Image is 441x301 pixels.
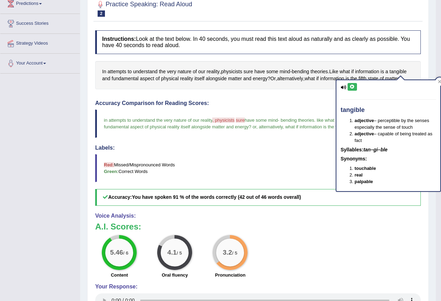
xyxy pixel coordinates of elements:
b: Red: [104,162,114,167]
h4: Look at the text below. In 40 seconds, you must read this text aloud as naturally and as clearly ... [95,30,421,54]
span: , physicists [212,118,235,123]
li: – capable of being treated as fact [355,130,436,144]
h4: tangible [341,107,436,114]
b: touchable [355,166,376,171]
span: Click to see word definition [221,68,242,75]
span: Click to see word definition [389,68,406,75]
span: Click to see word definition [155,75,160,82]
b: A.I. Scores: [95,222,141,231]
span: Click to see word definition [128,68,132,75]
em: tan–gi–ble [363,147,387,152]
span: Click to see word definition [386,68,388,75]
span: Click to see word definition [102,75,110,82]
small: / 5 [232,250,237,256]
span: Click to see word definition [271,75,276,82]
b: real [355,172,363,178]
span: Click to see word definition [340,68,350,75]
span: like what if information is [317,118,366,123]
a: Your Account [0,54,80,71]
span: Click to see word definition [253,75,268,82]
b: palpable [355,179,373,184]
span: Click to see word definition [228,75,242,82]
span: Click to see word definition [108,68,127,75]
span: , [256,124,258,129]
span: Click to see word definition [198,68,205,75]
h5: Accuracy: [95,189,421,205]
span: Click to see word definition [320,75,344,82]
span: Click to see word definition [277,75,303,82]
label: Oral fluency [162,272,188,278]
h4: Your Response: [95,284,421,290]
b: Green: [104,169,119,174]
label: Pronunciation [215,272,245,278]
span: . [314,118,315,123]
li: – perceptible by the senses especially the sense of touch [355,117,436,130]
h4: Accuracy Comparison for Reading Scores: [95,100,421,106]
a: Success Stories [0,14,80,31]
span: ? [249,124,251,129]
span: Click to see word definition [266,68,278,75]
span: Click to see word definition [167,68,176,75]
span: Click to see word definition [305,75,315,82]
h5: Synonyms: [341,156,436,161]
h4: Labels: [95,145,421,151]
span: Click to see word definition [329,68,338,75]
span: Click to see word definition [355,68,379,75]
span: Click to see word definition [195,75,205,82]
span: have some mind [245,118,278,123]
span: bending theories [281,118,314,123]
span: sure [236,118,244,123]
span: or [252,124,256,129]
span: Click to see word definition [381,68,384,75]
big: 4.1 [168,249,177,256]
span: in attempts to understand the very nature of our reality [104,118,212,123]
span: , [283,124,284,129]
span: Click to see word definition [311,68,328,75]
blockquote: Missed/Mispronounced Words Correct Words [95,154,421,182]
h5: Syllables: [341,147,436,152]
span: what if information is the fifth state of matter [285,124,373,129]
span: alternatively [259,124,282,129]
big: 3.2 [223,249,233,256]
span: Click to see word definition [351,68,354,75]
span: 2 [98,10,105,17]
span: Click to see word definition [177,68,191,75]
b: You have spoken 91 % of the words correctly (42 out of 46 words overall) [132,194,301,200]
b: adjective [355,118,374,123]
span: Click to see word definition [206,75,227,82]
span: Click to see word definition [254,68,265,75]
span: Click to see word definition [193,68,197,75]
span: Click to see word definition [112,75,138,82]
span: Click to see word definition [133,68,158,75]
a: Strategy Videos [0,34,80,51]
span: Click to see word definition [140,75,154,82]
span: Click to see word definition [102,68,106,75]
b: Instructions: [102,36,136,42]
b: adjective [355,131,374,136]
span: Click to see word definition [244,68,253,75]
small: / 5 [177,250,182,256]
label: Content [111,272,128,278]
span: Click to see word definition [316,75,319,82]
big: 5.46 [110,249,123,256]
span: Click to see word definition [180,75,193,82]
span: Click to see word definition [292,68,309,75]
span: Click to see word definition [280,68,290,75]
h4: Voice Analysis: [95,213,421,219]
div: , - . ? , , ? [95,61,421,89]
span: - [278,118,279,123]
span: Click to see word definition [243,75,251,82]
span: Click to see word definition [159,68,166,75]
span: Click to see word definition [161,75,179,82]
small: / 6 [123,250,129,256]
span: Click to see word definition [207,68,220,75]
